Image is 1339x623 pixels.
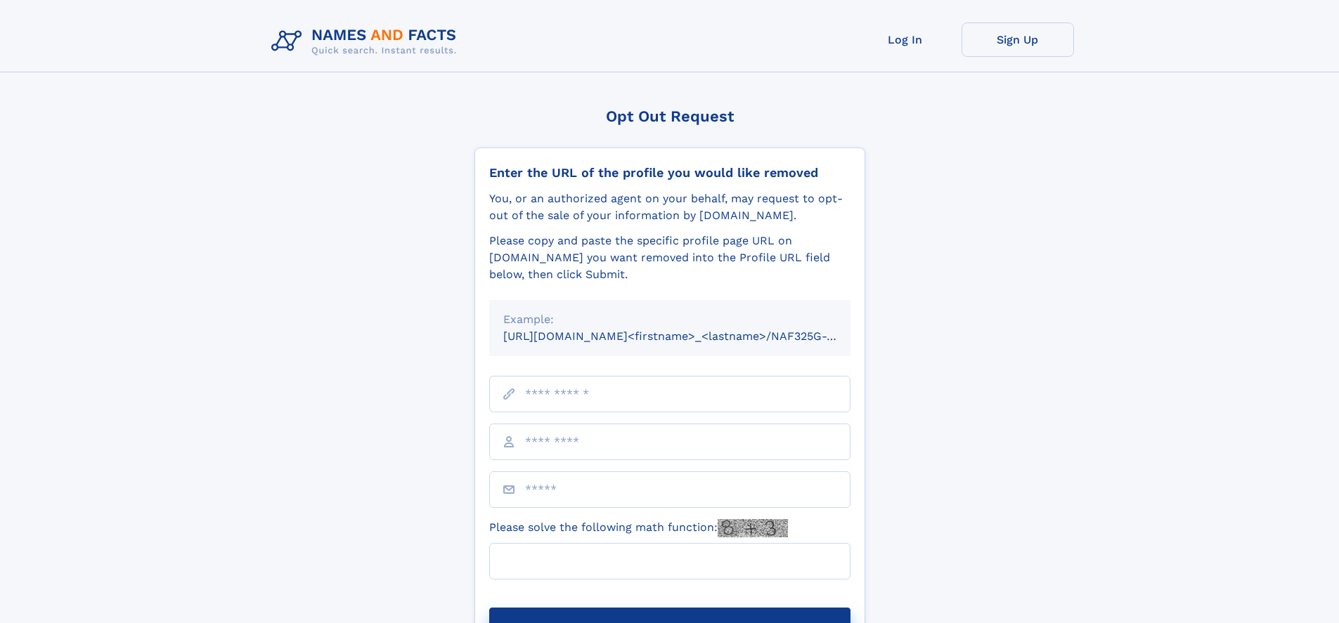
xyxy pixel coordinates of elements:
[849,22,962,57] a: Log In
[503,311,836,328] div: Example:
[489,232,850,283] div: Please copy and paste the specific profile page URL on [DOMAIN_NAME] you want removed into the Pr...
[489,519,788,537] label: Please solve the following math function:
[266,22,468,60] img: Logo Names and Facts
[962,22,1074,57] a: Sign Up
[474,107,865,125] div: Opt Out Request
[489,190,850,224] div: You, or an authorized agent on your behalf, may request to opt-out of the sale of your informatio...
[489,165,850,181] div: Enter the URL of the profile you would like removed
[503,329,877,343] small: [URL][DOMAIN_NAME]<firstname>_<lastname>/NAF325G-xxxxxxxx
